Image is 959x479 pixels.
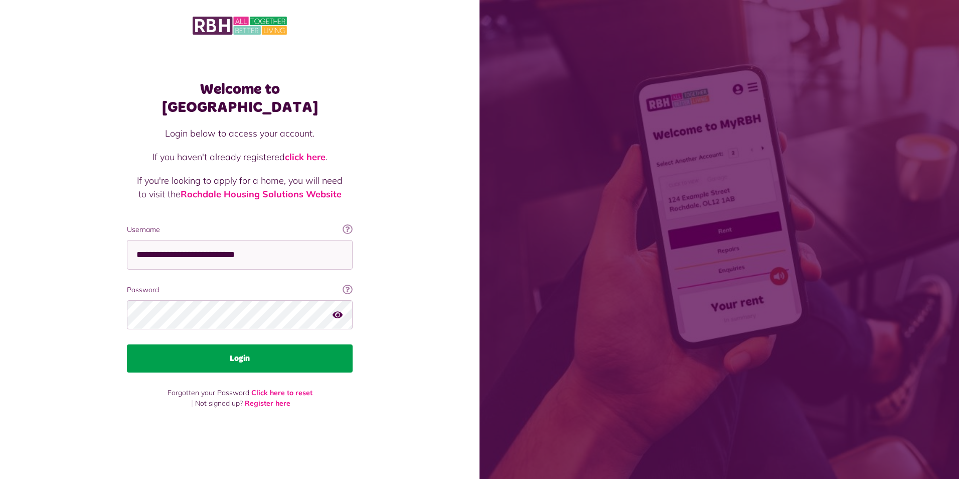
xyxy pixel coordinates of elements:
a: Click here to reset [251,388,312,397]
img: MyRBH [193,15,287,36]
button: Login [127,344,353,373]
p: If you haven't already registered . [137,150,343,164]
label: Password [127,285,353,295]
span: Forgotten your Password [168,388,249,397]
h1: Welcome to [GEOGRAPHIC_DATA] [127,80,353,116]
p: If you're looking to apply for a home, you will need to visit the [137,174,343,201]
span: Not signed up? [195,399,243,408]
a: Rochdale Housing Solutions Website [181,188,342,200]
p: Login below to access your account. [137,127,343,140]
a: Register here [245,399,290,408]
label: Username [127,224,353,235]
a: click here [285,151,326,163]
